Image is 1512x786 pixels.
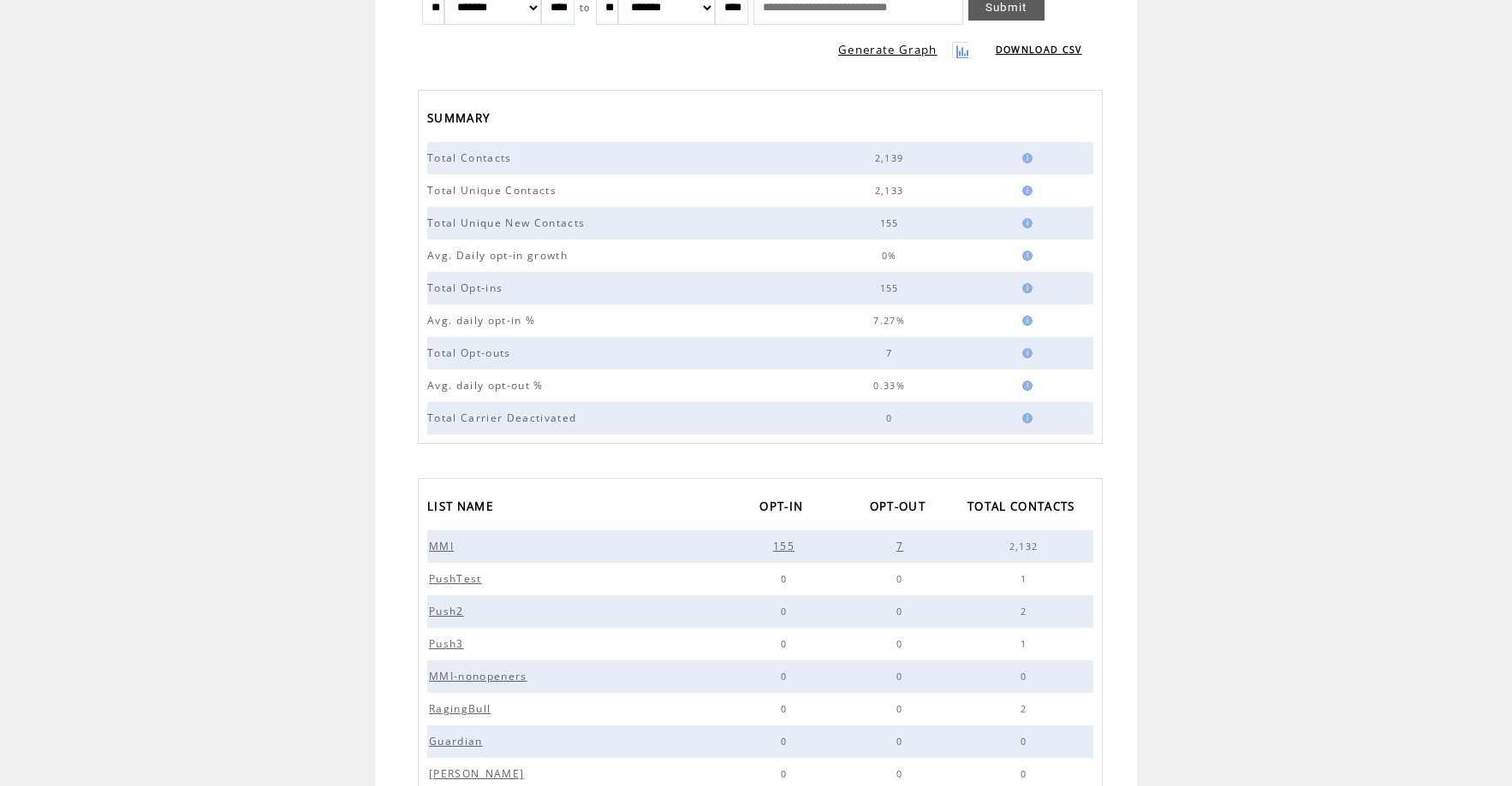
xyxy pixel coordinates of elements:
span: 2,133 [875,185,908,197]
span: 2 [1021,606,1031,618]
span: Avg. Daily opt-in growth [427,248,572,263]
span: 1 [1021,573,1031,585]
a: [PERSON_NAME] [427,767,530,779]
img: help.gif [1017,348,1033,358]
span: 0 [1021,736,1031,748]
span: PushTest [429,571,486,586]
a: RagingBull [427,702,497,714]
span: 0% [882,250,902,262]
span: 0 [781,638,791,650]
img: help.gif [1017,218,1033,228]
a: Push2 [427,605,470,617]
a: Guardian [427,735,489,747]
span: 0 [1021,671,1031,683]
span: MMI [429,539,458,553]
a: MMI [427,540,460,552]
span: Total Opt-ins [427,281,507,295]
span: 7 [886,347,896,359]
img: help.gif [1017,381,1033,391]
span: RagingBull [429,701,495,716]
span: 0 [896,703,907,715]
span: 0 [781,736,791,748]
span: 0 [1021,768,1031,780]
span: 155 [773,539,799,553]
span: 0 [781,768,791,780]
img: help.gif [1017,186,1033,196]
a: TOTAL CONTACTS [967,493,1084,522]
a: OPT-OUT [870,493,934,522]
span: MMI-nonopeners [429,669,532,683]
span: Avg. daily opt-out % [427,378,548,393]
img: help.gif [1017,153,1033,163]
span: SUMMARY [427,106,494,134]
a: OPT-IN [759,493,812,522]
img: help.gif [1017,283,1033,293]
span: 0 [896,768,907,780]
span: 1 [1021,638,1031,650]
a: Push3 [427,637,470,649]
span: 0 [896,638,907,650]
span: TOTAL CONTACTS [967,494,1080,523]
a: DOWNLOAD CSV [996,44,1082,56]
span: 0 [896,671,907,683]
span: Guardian [429,734,487,748]
span: OPT-OUT [870,494,930,523]
span: Push2 [429,604,468,618]
img: help.gif [1017,316,1033,326]
span: Total Contacts [427,151,516,165]
span: Avg. daily opt-in % [427,313,539,328]
a: 7 [895,540,909,552]
span: Total Carrier Deactivated [427,411,580,425]
span: Total Unique Contacts [427,183,561,198]
span: to [580,2,591,14]
span: 0 [886,412,896,424]
span: Push3 [429,636,468,651]
span: LIST NAME [427,494,497,523]
span: Total Opt-outs [427,346,515,360]
span: 0.33% [873,380,909,392]
span: 0 [781,671,791,683]
a: PushTest [427,572,488,584]
a: MMI-nonopeners [427,670,533,682]
span: 0 [896,736,907,748]
span: 2,132 [1009,541,1043,553]
span: Total Unique New Contacts [427,216,589,230]
img: help.gif [1017,251,1033,261]
span: 155 [880,282,903,294]
span: 0 [781,606,791,618]
span: OPT-IN [759,494,807,523]
span: 0 [781,703,791,715]
span: 0 [896,573,907,585]
a: Generate Graph [838,42,938,57]
span: 155 [880,217,903,229]
span: 7 [896,539,908,553]
span: 2 [1021,703,1031,715]
span: [PERSON_NAME] [429,766,528,781]
a: 155 [771,540,801,552]
span: 7.27% [873,315,909,327]
span: 0 [896,606,907,618]
a: LIST NAME [427,493,502,522]
img: help.gif [1017,413,1033,423]
span: 2,139 [875,152,908,164]
span: 0 [781,573,791,585]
